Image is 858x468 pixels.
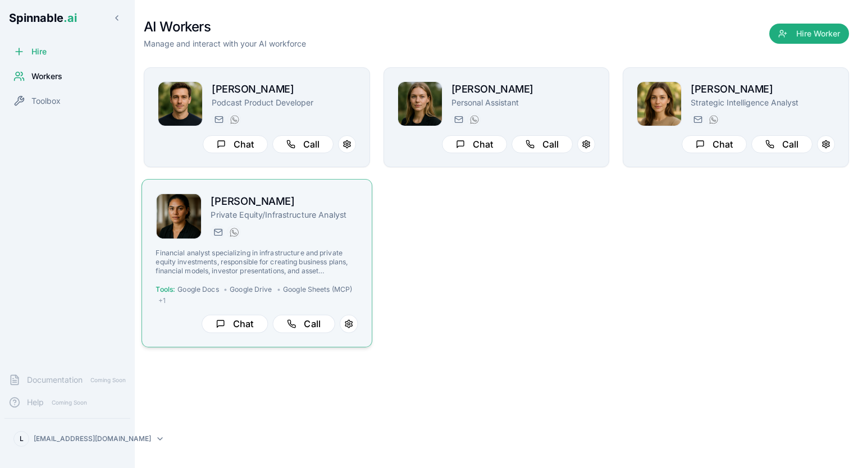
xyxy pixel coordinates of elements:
p: Podcast Product Developer [212,97,356,108]
button: Send email to betty.ferrari@getspinnable.ai [691,113,704,126]
img: WhatsApp [709,115,718,124]
h2: [PERSON_NAME] [212,81,356,97]
span: Google Docs [177,285,218,294]
button: Call [751,135,813,153]
a: Hire Worker [769,29,849,40]
span: Tools: [156,285,175,294]
button: Hire Worker [769,24,849,44]
span: .ai [63,11,77,25]
button: WhatsApp [227,226,240,239]
h2: [PERSON_NAME] [211,194,358,210]
button: Call [272,135,334,153]
img: Anna Magnússon [398,82,442,126]
button: WhatsApp [227,113,241,126]
button: Chat [203,135,268,153]
span: L [20,434,24,443]
span: Coming Soon [87,375,129,386]
span: Coming Soon [48,397,90,408]
img: WhatsApp [230,115,239,124]
p: [EMAIL_ADDRESS][DOMAIN_NAME] [34,434,151,443]
button: Chat [682,135,747,153]
span: Hire [31,46,47,57]
button: WhatsApp [706,113,720,126]
img: WhatsApp [470,115,479,124]
p: Private Equity/Infrastructure Analyst [211,209,358,221]
span: • [223,285,227,294]
p: Financial analyst specializing in infrastructure and private equity investments, responsible for ... [156,248,358,276]
img: WhatsApp [230,228,239,237]
p: Manage and interact with your AI workforce [144,38,306,49]
img: Betty Ferrari [637,82,681,126]
button: Call [512,135,573,153]
span: Toolbox [31,95,61,107]
span: Workers [31,71,62,82]
img: Simon Ricci [158,82,202,126]
button: WhatsApp [467,113,481,126]
p: Personal Assistant [451,97,596,108]
h2: [PERSON_NAME] [691,81,835,97]
button: Chat [202,315,268,333]
span: Documentation [27,374,83,386]
button: Chat [442,135,507,153]
h1: AI Workers [144,18,306,36]
img: Emma Ferrari [156,194,201,239]
span: Spinnable [9,11,77,25]
button: L[EMAIL_ADDRESS][DOMAIN_NAME] [9,428,126,450]
h2: [PERSON_NAME] [451,81,596,97]
button: Send email to emma.ferrari@getspinnable.ai [211,226,224,239]
button: Send email to simon.ricci@getspinnable.ai [212,113,225,126]
button: Call [272,315,335,333]
span: • [277,285,281,294]
button: Send email to anna.magnússon@getspinnable.ai [451,113,465,126]
span: Google Sheets (MCP) [283,285,352,294]
span: Help [27,397,44,408]
p: Strategic Intelligence Analyst [691,97,835,108]
span: Google Drive [230,285,272,294]
span: + 1 [158,296,166,305]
